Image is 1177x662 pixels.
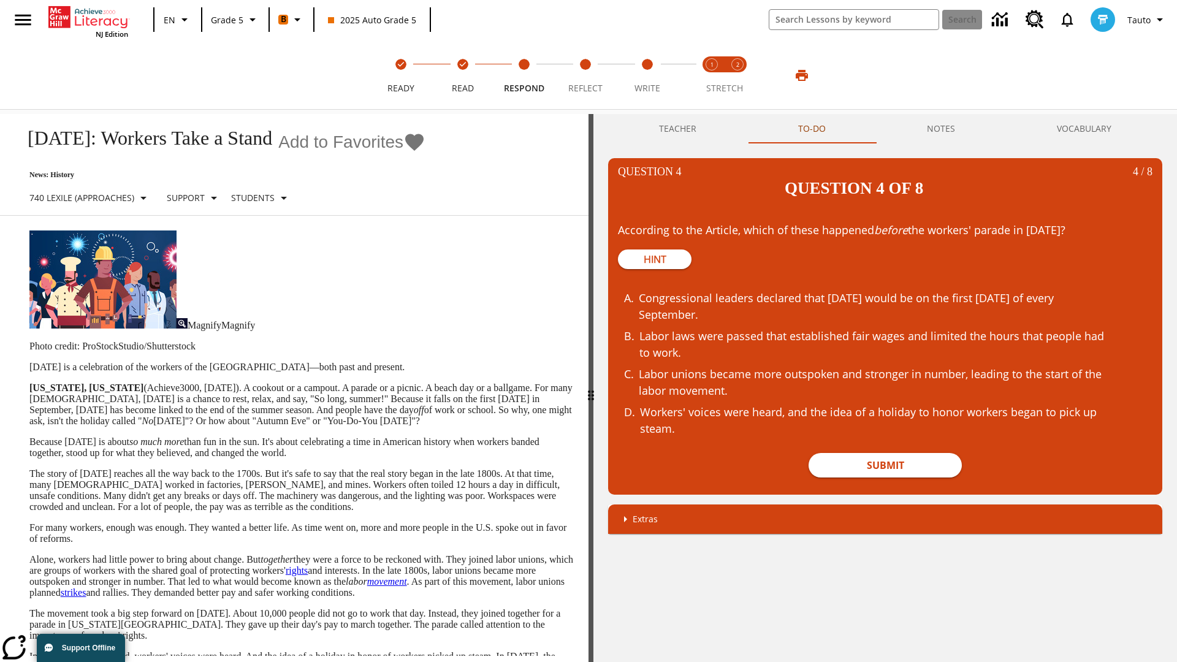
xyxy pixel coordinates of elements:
span: C . [624,366,634,382]
button: Profile/Settings [1122,9,1172,31]
span: Magnify [221,320,255,330]
button: Reflect step 4 of 5 [550,42,621,109]
p: Photo credit: ProStockStudio/Shutterstock [29,341,574,352]
input: search field [769,10,939,29]
h2: Question 4 of 8 [785,179,923,198]
em: so much more [129,436,184,447]
p: Because [DATE] is about than fun in the sun. It's about celebrating a time in American history wh... [29,436,574,458]
p: The story of [DATE] reaches all the way back to the 1700s. But it's safe to say that the real sto... [29,468,574,512]
button: Open side menu [5,2,41,38]
p: [DATE] is a celebration of the workers of the [GEOGRAPHIC_DATA]—both past and present. [29,362,574,373]
button: Select a new avatar [1083,4,1122,36]
div: Extras [608,504,1162,534]
a: strikes [61,587,86,598]
img: Magnify [177,318,188,329]
span: Read [452,82,474,94]
a: Notifications [1051,4,1083,36]
p: For many workers, enough was enough. They wanted a better life. As time went on, more and more pe... [29,522,574,544]
button: Stretch Read step 1 of 2 [694,42,729,109]
span: EN [164,13,175,26]
span: Magnify [188,320,221,330]
span: B [281,12,286,27]
button: Read(Step completed) step 2 of 5 [427,42,498,109]
p: Alone, workers had little power to bring about change. But they were a force to be reckoned with.... [29,554,574,598]
p: News: History [15,170,425,180]
span: NJ Edition [96,29,128,39]
span: Ready [387,82,414,94]
button: Stretch Respond step 2 of 2 [720,42,755,109]
p: 740 Lexile (Approaches) [29,191,134,204]
button: Support Offline [37,634,125,662]
p: Support [167,191,205,204]
span: / [1141,165,1144,178]
div: Instructional Panel Tabs [608,114,1162,143]
text: 2 [736,61,739,69]
div: Labor laws were passed that established fair wages and limited the hours that people had to work. [639,328,1114,361]
button: Boost Class color is orange. Change class color [273,9,310,31]
p: 8 [1133,165,1152,212]
button: Language: EN, Select a language [158,9,197,31]
span: Reflect [568,82,603,94]
span: 4 [1133,165,1138,178]
div: Workers' voices were heard, and the idea of a holiday to honor workers began to pick up steam. [640,404,1114,437]
span: Add to Favorites [278,132,403,152]
em: before [874,223,908,237]
span: Support Offline [62,644,115,652]
span: Tauto [1127,13,1151,26]
button: Respond step 3 of 5 [489,42,560,109]
a: movement [367,576,407,587]
p: Question [618,165,682,212]
button: NOTES [877,114,1007,143]
p: The movement took a big step forward on [DATE]. About 10,000 people did not go to work that day. ... [29,608,574,641]
button: TO-DO [747,114,877,143]
button: Write step 5 of 5 [612,42,683,109]
span: B . [624,328,634,344]
div: Labor unions became more outspoken and stronger in number, leading to the start of the labor move... [639,366,1113,399]
button: Grade: Grade 5, Select a grade [206,9,265,31]
a: rights [286,565,308,576]
h1: [DATE]: Workers Take a Stand [15,127,272,150]
a: Data Center [985,3,1018,37]
button: Hint [618,249,691,269]
span: 2025 Auto Grade 5 [328,13,416,26]
span: 4 [673,165,682,178]
p: According to the Article, which of these happened the workers' parade in [DATE]? [618,222,1152,238]
img: avatar image [1091,7,1115,32]
em: labor [346,576,407,587]
p: Students [231,191,275,204]
text: 1 [710,61,714,69]
p: Extras [633,512,658,525]
button: Ready(Step completed) step 1 of 5 [365,42,436,109]
p: (Achieve3000, [DATE]). A cookout or a campout. A parade or a picnic. A beach day or a ballgame. F... [29,382,574,427]
div: activity [593,114,1177,662]
button: Scaffolds, Support [162,187,226,209]
div: Congressional leaders declared that [DATE] would be on the first [DATE] of every September. [639,290,1113,323]
button: Add to Favorites - Labor Day: Workers Take a Stand [278,131,425,153]
strong: [US_STATE], [US_STATE] [29,382,143,393]
button: VOCABULARY [1006,114,1162,143]
span: Write [634,82,660,94]
div: Press Enter or Spacebar and then press right and left arrow keys to move the slider [588,114,593,662]
img: A banner with a blue background shows an illustrated row of diverse men and women dressed in clot... [29,230,177,329]
span: D . [624,404,635,420]
span: STRETCH [706,82,743,94]
em: No [142,416,154,426]
span: Grade 5 [211,13,243,26]
button: Select Student [226,187,296,209]
button: Select Lexile, 740 Lexile (Approaches) [25,187,156,209]
em: off [414,405,424,415]
a: Resource Center, Will open in new tab [1018,3,1051,36]
span: A . [624,290,634,306]
button: Submit [809,453,962,477]
div: Home [48,4,128,39]
button: Teacher [608,114,747,143]
em: together [261,554,293,565]
button: Print [782,64,821,86]
span: Respond [504,82,544,94]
